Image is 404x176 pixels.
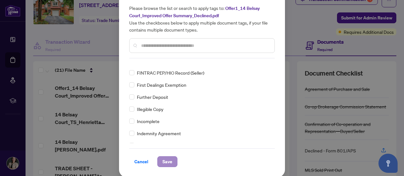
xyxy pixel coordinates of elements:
button: Cancel [129,156,153,167]
button: Save [157,156,177,167]
span: Illegible Copy [137,106,163,113]
h5: Please browse the list or search to apply tags to: Use the checkboxes below to apply multiple doc... [129,4,275,33]
button: Open asap [378,154,398,173]
span: Indemnity Agreement [137,130,181,137]
span: Incomplete [137,118,160,125]
span: Save [162,157,172,167]
span: First Dealings Exemption [137,81,186,88]
span: FINTRAC PEP/HIO Record (Seller) [137,69,204,76]
span: Further Deposit [137,93,168,100]
span: Cancel [134,157,148,167]
span: Interest on Deposit [137,142,176,149]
